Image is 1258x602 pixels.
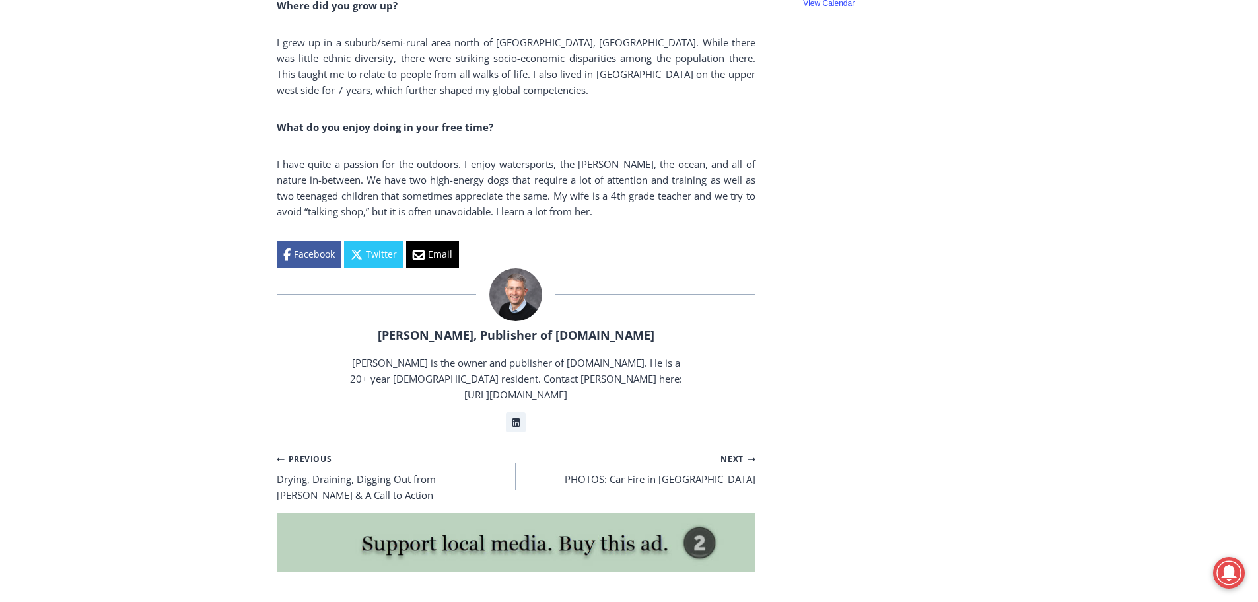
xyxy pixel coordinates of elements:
a: NextPHOTOS: Car Fire in [GEOGRAPHIC_DATA] [516,450,755,487]
a: [PERSON_NAME], Publisher of [DOMAIN_NAME] [378,327,654,343]
div: "[PERSON_NAME] and I covered the [DATE] Parade, which was a really eye opening experience as I ha... [333,1,624,128]
img: support local media, buy this ad [277,513,755,573]
a: Intern @ [DOMAIN_NAME] [318,128,640,165]
div: 6 [154,112,160,125]
a: Facebook [277,241,341,268]
a: Twitter [344,241,403,268]
p: I grew up in a suburb/semi-rural area north of [GEOGRAPHIC_DATA], [GEOGRAPHIC_DATA]. While there ... [277,34,755,98]
p: I have quite a passion for the outdoors. I enjoy watersports, the [PERSON_NAME], the ocean, and a... [277,156,755,219]
small: Previous [277,453,332,465]
a: PreviousDrying, Draining, Digging Out from [PERSON_NAME] & A Call to Action [277,450,516,503]
p: [PERSON_NAME] is the owner and publisher of [DOMAIN_NAME]. He is a 20+ year [DEMOGRAPHIC_DATA] re... [348,355,683,402]
div: 2 [138,112,144,125]
span: Intern @ [DOMAIN_NAME] [345,132,612,161]
h4: [PERSON_NAME] Read Sanctuary Fall Fest: [DATE] [11,133,169,163]
div: Birds of Prey: Falcon and hawk demos [138,39,184,108]
a: [PERSON_NAME] Read Sanctuary Fall Fest: [DATE] [1,132,191,165]
div: / [147,112,151,125]
small: Next [720,453,755,465]
strong: What do you enjoy doing in your free time? [277,120,493,133]
nav: Posts [277,450,755,503]
a: Email [406,241,459,268]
